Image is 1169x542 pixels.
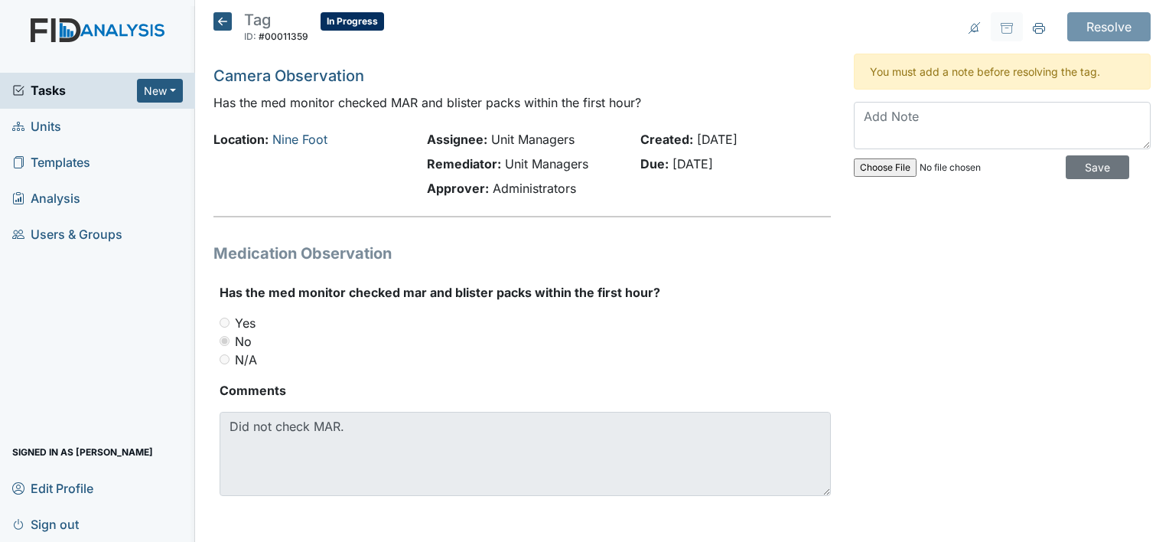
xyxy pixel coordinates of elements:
strong: Created: [640,132,693,147]
strong: Location: [213,132,269,147]
span: Edit Profile [12,476,93,500]
a: Camera Observation [213,67,364,85]
h1: Medication Observation [213,242,831,265]
span: Units [12,115,61,139]
a: Tasks [12,81,137,100]
span: Analysis [12,187,80,211]
textarea: Did not check MAR. [220,412,831,496]
span: ID: [244,31,256,42]
strong: Comments [220,381,831,400]
input: N/A [220,354,230,364]
span: [DATE] [697,132,738,147]
input: No [220,336,230,346]
strong: Due: [640,156,669,171]
label: Yes [235,314,256,332]
label: No [235,332,252,351]
div: You must add a note before resolving the tag. [854,54,1151,90]
span: Sign out [12,512,79,536]
span: #00011359 [259,31,308,42]
p: Has the med monitor checked MAR and blister packs within the first hour? [213,93,831,112]
span: Tag [244,11,271,29]
span: [DATE] [672,156,713,171]
span: Signed in as [PERSON_NAME] [12,440,153,464]
strong: Approver: [427,181,489,196]
button: New [137,79,183,103]
input: Yes [220,318,230,328]
input: Resolve [1067,12,1151,41]
span: Unit Managers [491,132,575,147]
label: Has the med monitor checked mar and blister packs within the first hour? [220,283,660,302]
span: Administrators [493,181,576,196]
input: Save [1066,155,1129,179]
strong: Assignee: [427,132,487,147]
span: In Progress [321,12,384,31]
span: Unit Managers [505,156,588,171]
strong: Remediator: [427,156,501,171]
span: Templates [12,151,90,175]
span: Users & Groups [12,223,122,247]
a: Nine Foot [272,132,327,147]
label: N/A [235,351,257,369]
